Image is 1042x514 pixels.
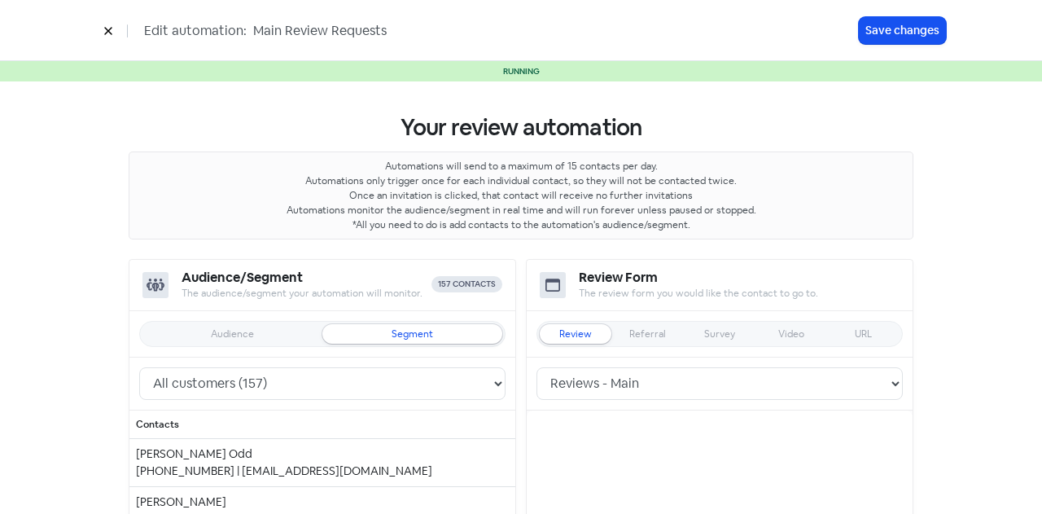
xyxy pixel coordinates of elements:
div: 157 contacts [431,276,502,292]
div: URL [855,329,872,339]
div: [PHONE_NUMBER] | [EMAIL_ADDRESS][DOMAIN_NAME] [136,463,509,480]
div: [PERSON_NAME] [136,494,509,511]
div: Audience [211,329,254,339]
div: You have no audiences. Please create an audience first. [142,324,322,344]
th: Contacts [129,411,515,439]
h5: review form [579,270,818,286]
div: Can't change the form type. Please create a new automation. [684,324,755,344]
div: Video [778,329,804,339]
div: Can't change the form type. Please create a new automation. [828,324,900,344]
div: Segment [392,329,433,339]
div: The review form you would like the contact to go to. [579,286,818,301]
div: Can't change the form type. Please create a new automation. [540,324,611,344]
div: Can't change the form type. Please create a new automation. [755,324,827,344]
div: Referral [629,329,666,339]
div: The audience/segment your automation will monitor. [182,286,431,301]
div: Survey [704,329,735,339]
span: Your review automation [401,112,642,142]
div: Review [559,329,592,339]
p: Automations will send to a maximum of 15 contacts per day. Automations only trigger once for each... [129,152,913,239]
h5: Audience/Segment [182,270,431,286]
div: Can't change the form type. Please create a new automation. [611,324,683,344]
div: [PERSON_NAME] Odd [136,446,509,463]
button: Save changes [859,17,946,44]
span: Edit automation: [144,21,247,41]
